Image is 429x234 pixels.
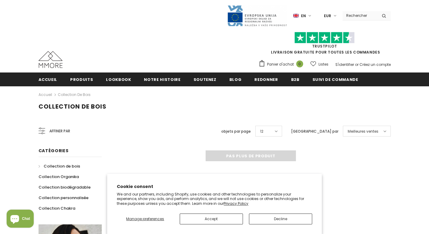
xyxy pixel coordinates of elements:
[58,92,91,97] a: Collection de bois
[117,183,312,190] h2: Cookie consent
[227,5,287,27] img: Javni Razpis
[229,72,242,86] a: Blog
[117,214,173,224] button: Manage preferences
[39,161,80,171] a: Collection de bois
[44,163,80,169] span: Collection de bois
[39,182,91,192] a: Collection biodégradable
[39,195,89,201] span: Collection personnalisée
[343,11,377,20] input: Search Site
[144,72,180,86] a: Notre histoire
[39,91,52,98] a: Accueil
[291,128,338,134] label: [GEOGRAPHIC_DATA] par
[194,72,216,86] a: soutenez
[259,35,391,55] span: LIVRAISON GRATUITE POUR TOUTES LES COMMANDES
[106,77,131,82] span: Lookbook
[254,77,278,82] span: Redonner
[180,214,243,224] button: Accept
[117,192,312,206] p: We and our partners, including Shopify, use cookies and other technologies to personalize your ex...
[39,205,75,211] span: Collection Chakra
[39,184,91,190] span: Collection biodégradable
[348,128,378,134] span: Meilleures ventes
[39,203,75,214] a: Collection Chakra
[39,148,69,154] span: Catégories
[126,216,164,221] span: Manage preferences
[70,72,93,86] a: Produits
[355,62,359,67] span: or
[70,77,93,82] span: Produits
[359,62,391,67] a: Créez un compte
[144,77,180,82] span: Notre histoire
[39,51,63,68] img: Cas MMORE
[335,62,354,67] a: S'identifier
[227,13,287,18] a: Javni Razpis
[39,102,107,111] span: Collection de bois
[312,77,358,82] span: Suivi de commande
[319,61,328,67] span: Listes
[293,13,299,18] img: i-lang-1.png
[229,77,242,82] span: Blog
[194,77,216,82] span: soutenez
[312,72,358,86] a: Suivi de commande
[296,60,303,67] span: 0
[39,192,89,203] a: Collection personnalisée
[39,171,79,182] a: Collection Organika
[249,214,312,224] button: Decline
[49,128,70,134] span: Affiner par
[310,59,328,69] a: Listes
[254,72,278,86] a: Redonner
[5,210,36,229] inbox-online-store-chat: Shopify online store chat
[312,44,337,49] a: TrustPilot
[221,128,251,134] label: objets par page
[224,201,248,206] a: Privacy Policy
[259,60,306,69] a: Panier d'achat 0
[39,174,79,180] span: Collection Organika
[294,32,355,44] img: Faites confiance aux étoiles pilotes
[301,13,306,19] span: en
[39,72,58,86] a: Accueil
[291,77,300,82] span: B2B
[106,72,131,86] a: Lookbook
[260,128,263,134] span: 12
[267,61,294,67] span: Panier d'achat
[324,13,331,19] span: EUR
[39,77,58,82] span: Accueil
[291,72,300,86] a: B2B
